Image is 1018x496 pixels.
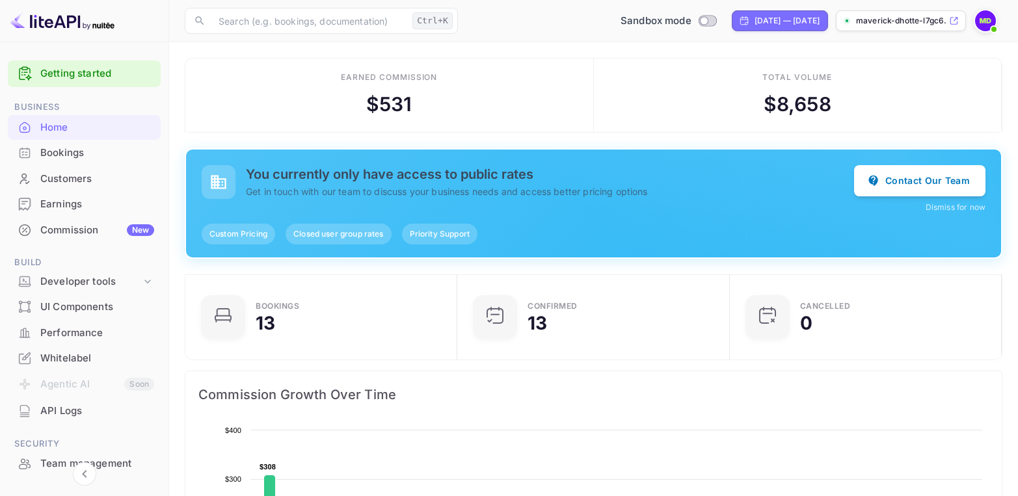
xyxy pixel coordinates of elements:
[8,166,161,190] a: Customers
[8,192,161,217] div: Earnings
[8,346,161,370] a: Whitelabel
[127,224,154,236] div: New
[8,166,161,192] div: Customers
[256,314,275,332] div: 13
[8,270,161,293] div: Developer tools
[8,398,161,424] div: API Logs
[926,202,985,213] button: Dismiss for now
[402,228,477,240] span: Priority Support
[8,451,161,476] div: Team management
[8,255,161,270] span: Build
[341,72,437,83] div: Earned commission
[8,320,161,345] a: Performance
[8,60,161,87] div: Getting started
[762,72,832,83] div: Total volume
[260,463,276,471] text: $308
[8,294,161,319] a: UI Components
[40,404,154,419] div: API Logs
[621,14,691,29] span: Sandbox mode
[975,10,996,31] img: Maverick Dhotte
[8,451,161,475] a: Team management
[8,140,161,164] a: Bookings
[40,66,154,81] a: Getting started
[40,274,141,289] div: Developer tools
[211,8,407,34] input: Search (e.g. bookings, documentation)
[854,165,985,196] button: Contact Our Team
[73,462,96,486] button: Collapse navigation
[8,398,161,423] a: API Logs
[40,300,154,315] div: UI Components
[8,218,161,242] a: CommissionNew
[198,384,989,405] span: Commission Growth Over Time
[764,90,831,119] div: $ 8,658
[8,294,161,320] div: UI Components
[8,192,161,216] a: Earnings
[8,115,161,139] a: Home
[286,228,391,240] span: Closed user group rates
[40,197,154,212] div: Earnings
[40,223,154,238] div: Commission
[40,120,154,135] div: Home
[246,166,854,182] h5: You currently only have access to public rates
[40,351,154,366] div: Whitelabel
[40,456,154,471] div: Team management
[202,228,275,240] span: Custom Pricing
[8,346,161,371] div: Whitelabel
[246,185,854,198] p: Get in touch with our team to discuss your business needs and access better pricing options
[615,14,721,29] div: Switch to Production mode
[800,314,812,332] div: 0
[8,218,161,243] div: CommissionNew
[40,146,154,161] div: Bookings
[8,140,161,166] div: Bookings
[528,302,578,310] div: Confirmed
[8,437,161,451] span: Security
[412,12,453,29] div: Ctrl+K
[40,172,154,187] div: Customers
[225,426,241,434] text: $400
[528,314,547,332] div: 13
[755,15,820,27] div: [DATE] — [DATE]
[225,475,241,483] text: $300
[40,326,154,341] div: Performance
[366,90,412,119] div: $ 531
[8,100,161,114] span: Business
[8,320,161,346] div: Performance
[856,15,946,27] p: maverick-dhotte-l7gc6....
[8,115,161,140] div: Home
[256,302,299,310] div: Bookings
[800,302,851,310] div: CANCELLED
[10,10,114,31] img: LiteAPI logo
